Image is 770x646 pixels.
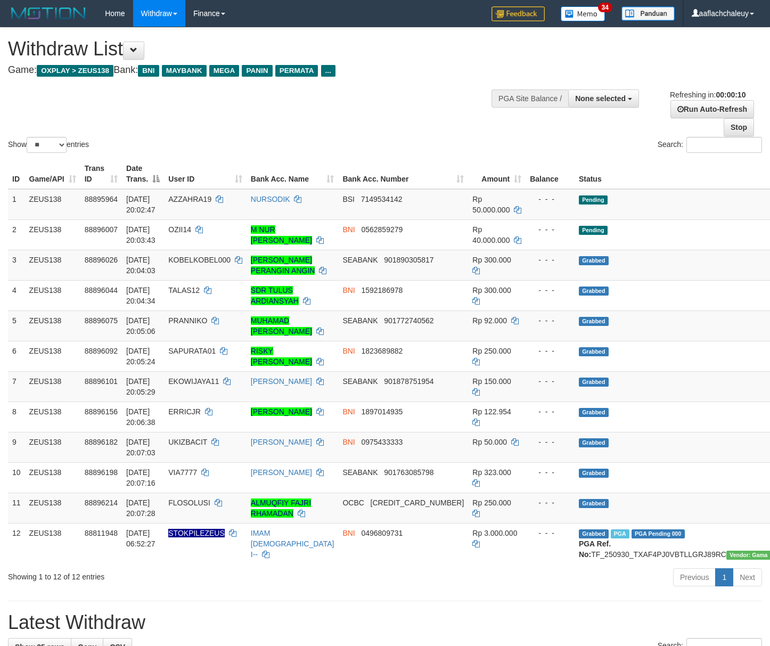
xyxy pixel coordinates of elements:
span: 88896101 [85,377,118,386]
span: [DATE] 20:05:06 [126,316,155,336]
div: - - - [530,376,570,387]
span: [DATE] 06:52:27 [126,529,155,548]
img: MOTION_logo.png [8,5,89,21]
span: Copy 693818140248 to clipboard [371,498,464,507]
a: Previous [673,568,716,586]
a: [PERSON_NAME] [251,438,312,446]
div: - - - [530,224,570,235]
td: ZEUS138 [25,462,80,493]
span: Copy 0496809731 to clipboard [361,529,403,537]
span: Nama rekening ada tanda titik/strip, harap diedit [168,529,225,537]
th: User ID: activate to sort column ascending [164,159,247,189]
div: - - - [530,285,570,296]
div: - - - [530,437,570,447]
th: Bank Acc. Number: activate to sort column ascending [338,159,468,189]
th: Game/API: activate to sort column ascending [25,159,80,189]
th: Amount: activate to sort column ascending [468,159,526,189]
div: - - - [530,346,570,356]
span: TALAS12 [168,286,200,295]
select: Showentries [27,137,67,153]
th: ID [8,159,25,189]
img: Button%20Memo.svg [561,6,605,21]
td: ZEUS138 [25,189,80,220]
a: M NUR [PERSON_NAME] [251,225,312,244]
span: UKIZBACIT [168,438,207,446]
span: [DATE] 20:04:03 [126,256,155,275]
span: Copy 1823689882 to clipboard [361,347,403,355]
span: SAPURATA01 [168,347,216,355]
a: SDR TULUS ARDIANSYAH [251,286,299,305]
a: [PERSON_NAME] PERANGIN ANGIN [251,256,315,275]
span: 88896198 [85,468,118,477]
span: Rp 323.000 [472,468,511,477]
span: Rp 122.954 [472,407,511,416]
span: [DATE] 20:05:29 [126,377,155,396]
label: Search: [658,137,762,153]
a: NURSODIK [251,195,290,203]
span: SEABANK [342,468,378,477]
span: SEABANK [342,256,378,264]
td: 9 [8,432,25,462]
span: 88811948 [85,529,118,537]
span: Grabbed [579,438,609,447]
span: BNI [342,286,355,295]
a: [PERSON_NAME] [251,377,312,386]
a: RISKY [PERSON_NAME] [251,347,312,366]
span: MEGA [209,65,240,77]
span: 88895964 [85,195,118,203]
a: Next [733,568,762,586]
td: ZEUS138 [25,493,80,523]
span: EKOWIJAYA11 [168,377,219,386]
span: [DATE] 20:07:28 [126,498,155,518]
td: 7 [8,371,25,402]
span: 88896044 [85,286,118,295]
td: ZEUS138 [25,432,80,462]
span: PGA Pending [632,529,685,538]
span: PRANNIKO [168,316,207,325]
span: Grabbed [579,499,609,508]
span: [DATE] 20:04:34 [126,286,155,305]
span: BSI [342,195,355,203]
span: Copy 0975433333 to clipboard [361,438,403,446]
span: Marked by aafsreyleap [611,529,629,538]
span: [DATE] 20:03:43 [126,225,155,244]
span: Rp 300.000 [472,256,511,264]
span: Copy 901878751954 to clipboard [384,377,433,386]
span: Rp 50.000.000 [472,195,510,214]
b: PGA Ref. No: [579,539,611,559]
span: BNI [342,529,355,537]
span: Rp 250.000 [472,498,511,507]
span: Copy 901890305817 to clipboard [384,256,433,264]
span: Grabbed [579,317,609,326]
span: VIA7777 [168,468,197,477]
img: panduan.png [621,6,675,21]
a: [PERSON_NAME] [251,407,312,416]
span: Rp 250.000 [472,347,511,355]
span: 88896007 [85,225,118,234]
span: BNI [342,347,355,355]
img: Feedback.jpg [492,6,545,21]
a: 1 [715,568,733,586]
div: - - - [530,528,570,538]
span: AZZAHRA19 [168,195,211,203]
span: 88896156 [85,407,118,416]
div: - - - [530,255,570,265]
span: PANIN [242,65,272,77]
span: ... [321,65,335,77]
span: BNI [342,438,355,446]
span: 34 [598,3,612,12]
span: Grabbed [579,408,609,417]
td: 8 [8,402,25,432]
span: BNI [138,65,159,77]
span: Rp 300.000 [472,286,511,295]
span: PERMATA [275,65,318,77]
td: 3 [8,250,25,280]
span: Rp 40.000.000 [472,225,510,244]
div: - - - [530,315,570,326]
span: Refreshing in: [670,91,746,99]
span: FLOSOLUSI [168,498,210,507]
td: 11 [8,493,25,523]
span: BNI [342,225,355,234]
span: None selected [575,94,626,103]
span: Pending [579,226,608,235]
